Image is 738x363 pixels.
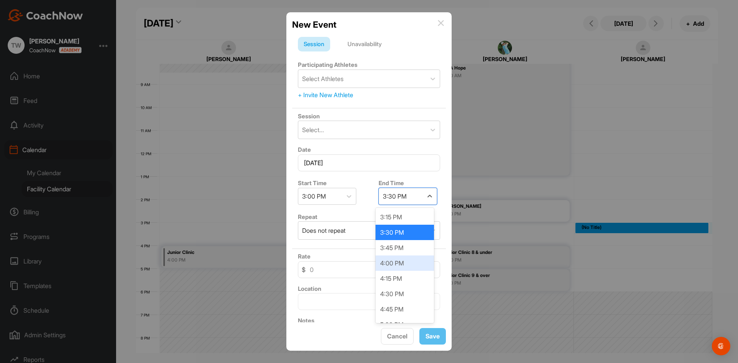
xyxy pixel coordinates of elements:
[298,261,440,278] input: 0
[376,225,434,240] div: 3:30 PM
[298,113,320,120] label: Session
[302,226,346,235] div: Does not repeat
[379,179,404,187] label: End Time
[302,125,324,134] div: Select...
[342,37,387,51] div: Unavailability
[298,253,311,260] label: Rate
[298,285,321,292] label: Location
[376,286,434,302] div: 4:30 PM
[376,302,434,317] div: 4:45 PM
[298,90,440,99] div: + Invite New Athlete
[298,213,317,220] label: Repeat
[438,20,444,26] img: info
[292,18,336,31] h2: New Event
[298,317,314,324] label: Notes
[302,74,344,83] div: Select Athletes
[298,61,357,68] label: Participating Athletes
[376,255,434,271] div: 4:00 PM
[298,146,311,153] label: Date
[298,179,327,187] label: Start Time
[419,328,446,345] button: Save
[376,317,434,332] div: 5:00 PM
[376,271,434,286] div: 4:15 PM
[298,37,330,51] div: Session
[383,192,407,201] div: 3:30 PM
[376,209,434,225] div: 3:15 PM
[302,192,326,201] div: 3:00 PM
[381,328,414,345] button: Cancel
[376,240,434,255] div: 3:45 PM
[298,154,440,171] input: Select Date
[302,265,306,274] span: $
[712,337,730,355] div: Open Intercom Messenger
